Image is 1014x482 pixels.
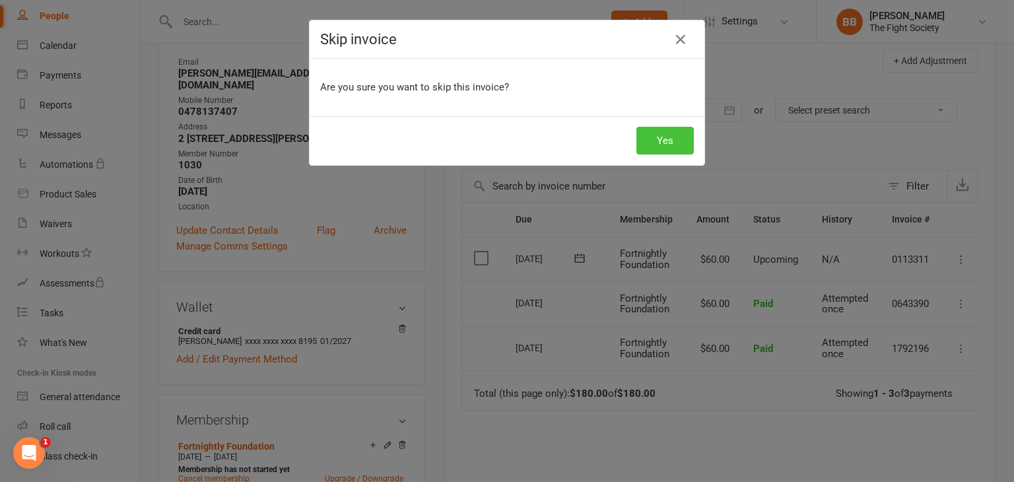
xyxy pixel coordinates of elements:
span: 1 [40,437,51,448]
button: Yes [636,127,694,155]
span: Are you sure you want to skip this invoice? [320,81,509,93]
h4: Skip invoice [320,31,694,48]
iframe: Intercom live chat [13,437,45,469]
button: Close [670,29,691,50]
